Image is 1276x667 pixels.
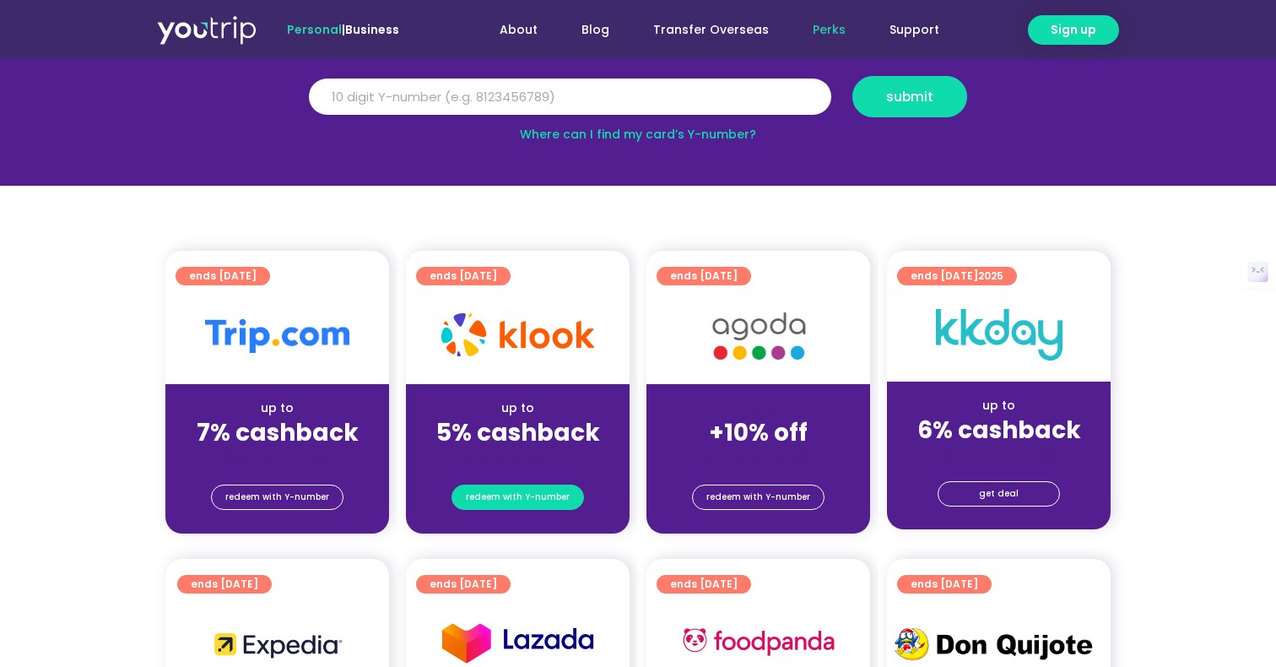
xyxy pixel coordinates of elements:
[979,482,1019,506] span: get deal
[1028,15,1119,45] a: Sign up
[419,399,616,417] div: up to
[177,575,272,594] a: ends [DATE]
[692,485,825,510] a: redeem with Y-number
[436,416,600,449] strong: 5% cashback
[911,575,978,594] span: ends [DATE]
[430,575,497,594] span: ends [DATE]
[189,267,257,285] span: ends [DATE]
[657,575,751,594] a: ends [DATE]
[978,268,1003,283] span: 2025
[520,126,756,143] a: Where can I find my card’s Y-number?
[657,267,751,285] a: ends [DATE]
[416,267,511,285] a: ends [DATE]
[179,399,376,417] div: up to
[560,14,631,46] a: Blog
[660,448,857,466] div: (for stays only)
[225,485,329,509] span: redeem with Y-number
[886,90,933,103] span: submit
[287,21,342,38] span: Personal
[1051,21,1096,39] span: Sign up
[451,485,584,510] a: redeem with Y-number
[900,397,1097,415] div: up to
[868,14,961,46] a: Support
[345,21,399,38] a: Business
[897,575,992,594] a: ends [DATE]
[631,14,791,46] a: Transfer Overseas
[706,485,810,509] span: redeem with Y-number
[197,416,359,449] strong: 7% cashback
[900,446,1097,464] div: (for stays only)
[709,416,808,449] strong: +10% off
[445,14,961,46] nav: Menu
[179,448,376,466] div: (for stays only)
[309,79,831,116] input: 10 digit Y-number (e.g. 8123456789)
[670,267,738,285] span: ends [DATE]
[416,575,511,594] a: ends [DATE]
[897,267,1017,285] a: ends [DATE]2025
[917,414,1081,447] strong: 6% cashback
[911,267,1003,285] span: ends [DATE]
[419,448,616,466] div: (for stays only)
[211,485,343,510] a: redeem with Y-number
[466,485,570,509] span: redeem with Y-number
[478,14,560,46] a: About
[430,267,497,285] span: ends [DATE]
[191,575,258,594] span: ends [DATE]
[176,267,270,285] a: ends [DATE]
[743,399,774,416] span: up to
[938,481,1060,507] a: get deal
[791,14,868,46] a: Perks
[309,76,967,130] form: Y Number
[852,76,967,117] button: submit
[287,21,399,38] span: |
[670,575,738,594] span: ends [DATE]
